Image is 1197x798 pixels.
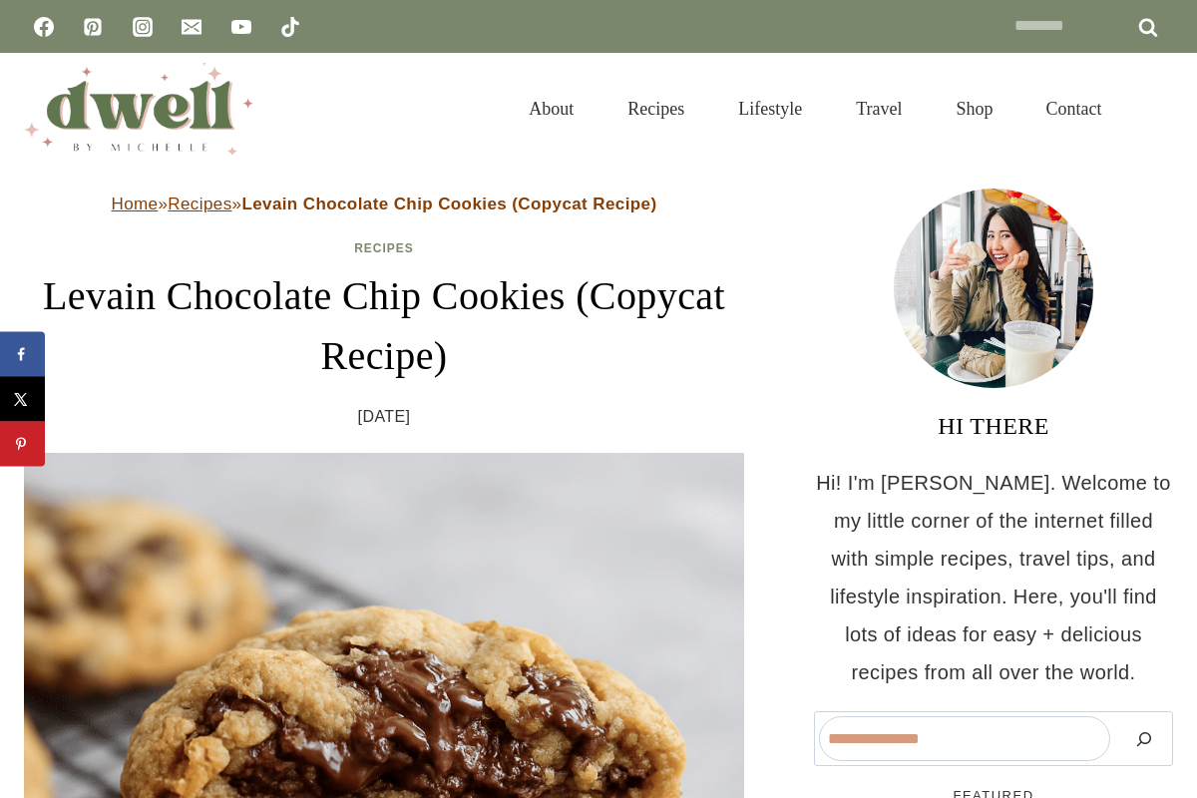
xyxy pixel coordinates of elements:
[241,195,656,213] strong: Levain Chocolate Chip Cookies (Copycat Recipe)
[73,7,113,47] a: Pinterest
[929,74,1019,144] a: Shop
[829,74,929,144] a: Travel
[112,195,159,213] a: Home
[270,7,310,47] a: TikTok
[502,74,600,144] a: About
[1120,716,1168,761] button: Search
[112,195,657,213] span: » »
[221,7,261,47] a: YouTube
[24,266,744,386] h1: Levain Chocolate Chip Cookies (Copycat Recipe)
[123,7,163,47] a: Instagram
[1019,74,1129,144] a: Contact
[24,7,64,47] a: Facebook
[172,7,211,47] a: Email
[1139,92,1173,126] button: View Search Form
[24,63,253,155] img: DWELL by michelle
[711,74,829,144] a: Lifestyle
[502,74,1129,144] nav: Primary Navigation
[358,402,411,432] time: [DATE]
[600,74,711,144] a: Recipes
[814,464,1173,691] p: Hi! I'm [PERSON_NAME]. Welcome to my little corner of the internet filled with simple recipes, tr...
[168,195,231,213] a: Recipes
[814,408,1173,444] h3: HI THERE
[354,241,414,255] a: Recipes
